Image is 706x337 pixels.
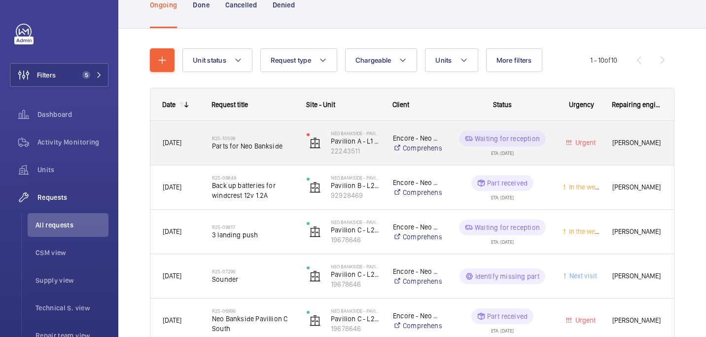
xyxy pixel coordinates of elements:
[271,56,311,64] span: Request type
[212,314,294,334] span: Neo Bankside Pavillion C South
[355,56,391,64] span: Chargeable
[193,56,226,64] span: Unit status
[37,165,108,175] span: Units
[491,324,514,333] div: ETA: [DATE]
[309,270,321,282] img: elevator.svg
[612,182,662,193] span: [PERSON_NAME]
[612,270,662,282] span: [PERSON_NAME]
[309,315,321,327] img: elevator.svg
[567,183,602,191] span: In the week
[212,141,294,151] span: Parts for Neo Bankside
[212,135,294,141] h2: R25-10598
[569,101,594,109] span: Urgency
[35,303,108,313] span: Technical S. view
[331,263,380,269] p: Neo Bankside - Pavilion C
[612,137,662,149] span: [PERSON_NAME]
[393,276,442,286] a: Comprehensive
[37,192,108,202] span: Requests
[590,57,617,64] span: 1 - 10 10
[331,219,380,225] p: Neo Bankside - Pavilion C
[331,225,380,235] p: Pavilion C - L2 South - 299809015
[163,139,181,147] span: [DATE]
[163,272,181,280] span: [DATE]
[475,271,540,281] p: Identify missing part
[212,274,294,284] span: Sounder
[331,130,380,136] p: Neo Bankside - Pavilion A
[475,134,540,144] p: Waiting for reception
[393,133,442,143] p: Encore - Neo Bankside
[487,311,528,321] p: Part received
[393,187,442,197] a: Comprehensive
[331,181,380,190] p: Pavilion B - L2 South - 299809013
[331,308,380,314] p: Neo Bankside - Pavilion C
[604,56,611,64] span: of
[393,266,442,276] p: Encore - Neo Bankside
[212,268,294,274] h2: R25-07299
[573,316,596,324] span: Urgent
[37,70,56,80] span: Filters
[612,226,662,237] span: [PERSON_NAME]
[393,321,442,331] a: Comprehensive
[493,101,512,109] span: Status
[163,183,181,191] span: [DATE]
[425,48,478,72] button: Units
[212,308,294,314] h2: R25-06999
[612,101,662,109] span: Repairing engineer
[567,227,602,235] span: In the week
[309,226,321,238] img: elevator.svg
[475,223,540,232] p: Waiting for reception
[331,146,380,156] p: 22243511
[163,316,181,324] span: [DATE]
[393,311,442,321] p: Encore - Neo Bankside
[393,232,442,242] a: Comprehensive
[435,56,452,64] span: Units
[491,147,514,155] div: ETA: [DATE]
[331,314,380,324] p: Pavilion C - L2 South - 299809015
[392,101,409,109] span: Client
[487,178,528,188] p: Part received
[35,248,108,258] span: CSM view
[612,315,662,326] span: [PERSON_NAME]
[163,227,181,235] span: [DATE]
[212,224,294,230] h2: R25-09817
[309,137,321,149] img: elevator.svg
[573,139,596,147] span: Urgent
[37,110,108,119] span: Dashboard
[306,101,335,109] span: Site - Unit
[260,48,337,72] button: Request type
[331,235,380,245] p: 19678646
[331,324,380,334] p: 19678646
[331,269,380,279] p: Pavilion C - L2 South - 299809015
[331,175,380,181] p: Neo Bankside - Pavilion B
[491,235,514,244] div: ETA: [DATE]
[82,71,90,79] span: 5
[162,101,176,109] div: Date
[35,220,108,230] span: All requests
[35,275,108,285] span: Supply view
[567,272,597,280] span: Next visit
[491,191,514,200] div: ETA: [DATE]
[393,222,442,232] p: Encore - Neo Bankside
[10,63,108,87] button: Filters5
[37,137,108,147] span: Activity Monitoring
[182,48,252,72] button: Unit status
[212,230,294,240] span: 3 landing push
[393,143,442,153] a: Comprehensive
[393,178,442,187] p: Encore - Neo Bankside
[309,182,321,193] img: elevator.svg
[212,181,294,200] span: Back up batteries for windcrest 12v 1.2A
[331,279,380,289] p: 19678646
[331,136,380,146] p: Pavilion A - L1 North FF - 299809010
[331,190,380,200] p: 92928469
[212,175,294,181] h2: R25-09848
[496,56,532,64] span: More filters
[212,101,248,109] span: Request title
[486,48,542,72] button: More filters
[345,48,418,72] button: Chargeable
